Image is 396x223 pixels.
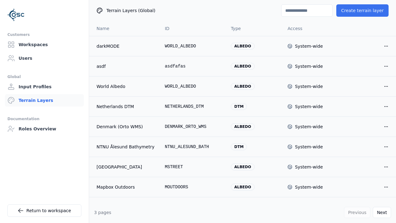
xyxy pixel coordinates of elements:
[7,204,81,217] a: Return to workspace
[336,4,389,17] button: Create terrain layer
[165,184,221,190] div: MOUTDOORS
[7,73,81,81] div: Global
[373,207,391,218] button: Next
[94,210,111,215] span: 3 pages
[97,164,155,170] a: [GEOGRAPHIC_DATA]
[7,6,25,24] img: Logo
[106,7,155,14] span: Terrain Layers (Global)
[165,144,221,150] div: NTNU_ALESUND_BATH
[165,103,221,110] div: NETHERLANDS_DTM
[97,43,155,49] a: darkMODE
[226,21,282,36] th: Type
[165,164,221,170] div: MSTREET
[5,123,84,135] a: Roles Overview
[231,63,254,70] div: albedo
[295,103,323,110] div: System-wide
[7,115,81,123] div: Documentation
[295,63,323,69] div: System-wide
[97,63,155,69] a: asdf
[231,103,247,110] div: dtm
[5,38,84,51] a: Workspaces
[295,124,323,130] div: System-wide
[97,124,155,130] a: Denmark (Orto WMS)
[295,144,323,150] div: System-wide
[5,94,84,107] a: Terrain Layers
[231,123,254,130] div: albedo
[89,21,160,36] th: Name
[97,184,155,190] a: Mapbox Outdoors
[97,103,155,110] a: Netherlands DTM
[295,164,323,170] div: System-wide
[295,83,323,90] div: System-wide
[282,21,339,36] th: Access
[165,124,221,130] div: DENMARK_ORTO_WMS
[160,21,226,36] th: ID
[295,184,323,190] div: System-wide
[231,184,254,190] div: albedo
[165,83,221,90] div: WORLD_ALBEDO
[231,83,254,90] div: albedo
[97,144,155,150] a: NTNU Ålesund Bathymetry
[295,43,323,49] div: System-wide
[165,43,221,49] div: WORLD_ALBEDO
[97,83,155,90] a: World Albedo
[7,31,81,38] div: Customers
[231,164,254,170] div: albedo
[231,143,247,150] div: dtm
[5,52,84,64] a: Users
[5,81,84,93] a: Input Profiles
[165,63,221,69] div: asdfafas
[231,43,254,50] div: albedo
